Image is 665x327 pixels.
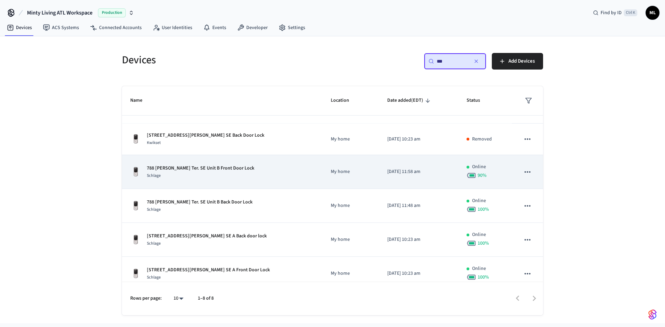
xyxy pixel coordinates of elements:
p: [STREET_ADDRESS][PERSON_NAME] SE A Back door lock [147,233,267,240]
p: Online [472,197,486,205]
a: Connected Accounts [85,21,147,34]
div: 10 [170,293,187,303]
img: Yale Assure Touchscreen Wifi Smart Lock, Satin Nickel, Front [130,234,141,245]
p: My home [331,202,371,209]
span: Ctrl K [624,9,637,16]
img: Yale Assure Touchscreen Wifi Smart Lock, Satin Nickel, Front [130,200,141,211]
a: Developer [232,21,273,34]
span: Name [130,95,151,106]
p: My home [331,270,371,277]
h5: Devices [122,53,328,67]
p: [DATE] 11:58 am [387,168,450,175]
span: Location [331,95,358,106]
p: My home [331,236,371,243]
p: [DATE] 11:48 am [387,202,450,209]
p: Online [472,231,486,238]
span: Schlage [147,173,161,179]
span: Production [98,8,126,17]
span: Date added(EDT) [387,95,432,106]
p: [DATE] 10:23 am [387,136,450,143]
a: User Identities [147,21,198,34]
p: My home [331,168,371,175]
p: [DATE] 10:23 am [387,236,450,243]
p: [STREET_ADDRESS][PERSON_NAME] SE Back Door Lock [147,132,264,139]
img: Yale Assure Touchscreen Wifi Smart Lock, Satin Nickel, Front [130,134,141,145]
a: ACS Systems [37,21,85,34]
p: My home [331,136,371,143]
span: Add Devices [508,57,535,66]
p: Removed [472,136,492,143]
p: Online [472,265,486,272]
p: 788 [PERSON_NAME] Ter. SE Unit B Back Door Lock [147,199,252,206]
span: Status [467,95,489,106]
p: 788 [PERSON_NAME] Ter. SE Unit B Front Door Lock [147,165,254,172]
a: Devices [1,21,37,34]
span: Minty Living ATL Workspace [27,9,92,17]
span: 90 % [478,172,487,179]
span: Find by ID [601,9,622,16]
img: Yale Assure Touchscreen Wifi Smart Lock, Satin Nickel, Front [130,166,141,178]
img: Yale Assure Touchscreen Wifi Smart Lock, Satin Nickel, Front [130,268,141,279]
span: Schlage [147,274,161,280]
span: Kwikset [147,140,161,146]
p: 1–8 of 8 [198,295,214,302]
img: SeamLogoGradient.69752ec5.svg [648,309,657,320]
button: ML [646,6,659,20]
p: [DATE] 10:23 am [387,270,450,277]
span: 100 % [478,206,489,213]
p: Online [472,163,486,171]
a: Settings [273,21,311,34]
span: 100 % [478,274,489,281]
span: Schlage [147,240,161,246]
div: Find by IDCtrl K [587,7,643,19]
span: ML [646,7,659,19]
p: Rows per page: [130,295,162,302]
span: Schlage [147,207,161,212]
button: Add Devices [492,53,543,70]
p: [STREET_ADDRESS][PERSON_NAME] SE A Front Door Lock [147,266,270,274]
a: Events [198,21,232,34]
span: 100 % [478,240,489,247]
